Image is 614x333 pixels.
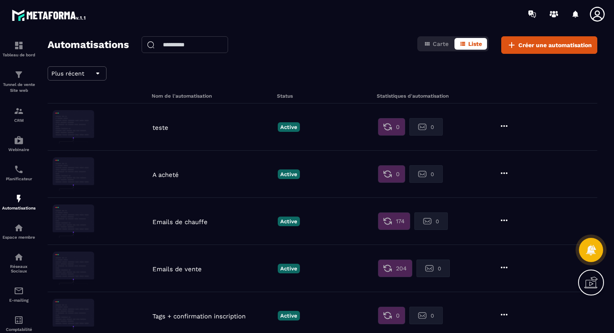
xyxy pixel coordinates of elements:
img: automation-background [53,157,94,191]
button: 0 [409,307,443,324]
p: A acheté [152,171,274,179]
img: automations [14,194,24,204]
img: automation-background [53,252,94,285]
button: Carte [419,38,454,50]
button: 0 [378,118,405,136]
button: 0 [414,212,448,230]
img: automation-background [53,204,94,238]
img: first stat [383,217,392,225]
a: automationsautomationsWebinaire [2,129,36,158]
img: accountant [14,315,24,325]
img: first stat [383,170,392,178]
p: Active [278,122,300,132]
p: Espace membre [2,235,36,240]
button: Liste [454,38,487,50]
img: first stat [383,123,392,131]
button: 0 [378,165,405,183]
p: Tags + confirmation inscription [152,313,274,320]
img: first stat [383,311,392,320]
img: formation [14,40,24,50]
span: 204 [396,264,407,272]
span: 0 [396,170,400,178]
p: Automatisations [2,206,36,210]
img: second stat [425,264,434,272]
p: Emails de chauffe [152,218,274,226]
img: email [14,286,24,296]
img: second stat [418,170,426,178]
a: schedulerschedulerPlanificateur [2,158,36,187]
button: 0 [378,307,405,324]
span: 174 [396,217,405,225]
button: 174 [378,212,410,230]
span: Carte [433,40,449,47]
p: Active [278,217,300,226]
a: formationformationCRM [2,100,36,129]
img: social-network [14,252,24,262]
p: E-mailing [2,298,36,303]
button: Créer une automatisation [501,36,597,54]
a: emailemailE-mailing [2,280,36,309]
h6: Status [277,93,375,99]
a: formationformationTunnel de vente Site web [2,63,36,100]
p: Tableau de bord [2,53,36,57]
span: 0 [431,124,434,130]
img: automation-background [53,110,94,144]
a: social-networksocial-networkRéseaux Sociaux [2,246,36,280]
p: Active [278,264,300,273]
h6: Statistiques d'automatisation [377,93,474,99]
p: Comptabilité [2,327,36,332]
h2: Automatisations [48,36,129,54]
p: Active [278,169,300,179]
img: formation [14,106,24,116]
span: 0 [438,265,441,272]
img: formation [14,70,24,80]
span: 0 [396,311,400,320]
img: second stat [418,311,426,320]
img: automations [14,135,24,145]
span: 0 [431,313,434,319]
img: automation-background [53,299,94,332]
p: Tunnel de vente Site web [2,82,36,93]
span: 0 [396,123,400,131]
button: 0 [416,260,450,277]
p: Active [278,311,300,320]
p: CRM [2,118,36,123]
button: 0 [409,118,443,136]
span: Plus récent [51,70,84,77]
button: 204 [378,260,412,277]
p: teste [152,124,274,131]
h6: Nom de l'automatisation [152,93,275,99]
a: automationsautomationsEspace membre [2,217,36,246]
img: second stat [418,123,426,131]
a: automationsautomationsAutomatisations [2,187,36,217]
img: first stat [383,264,392,272]
img: automations [14,223,24,233]
p: Réseaux Sociaux [2,264,36,273]
p: Webinaire [2,147,36,152]
img: second stat [423,217,431,225]
span: 0 [436,218,439,225]
button: 0 [409,165,443,183]
img: logo [12,8,87,23]
a: formationformationTableau de bord [2,34,36,63]
p: Planificateur [2,177,36,181]
p: Emails de vente [152,265,274,273]
span: 0 [431,171,434,177]
img: scheduler [14,164,24,174]
span: Créer une automatisation [518,41,592,49]
span: Liste [468,40,482,47]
